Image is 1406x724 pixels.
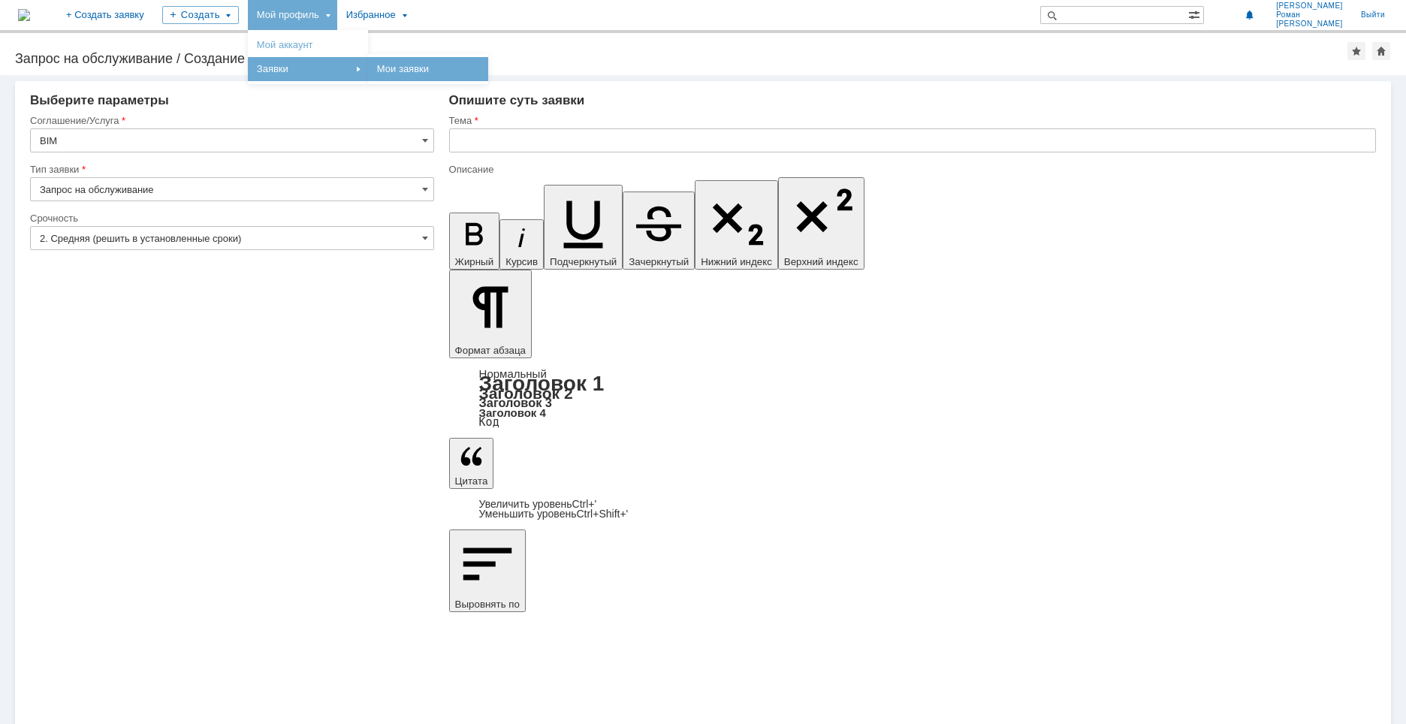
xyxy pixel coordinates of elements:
[162,6,239,24] div: Создать
[18,9,30,21] img: logo
[1188,7,1203,21] span: Расширенный поиск
[479,498,597,510] a: Increase
[1276,2,1343,11] span: [PERSON_NAME]
[1276,20,1343,29] span: [PERSON_NAME]
[449,270,532,358] button: Формат абзаца
[479,367,547,380] a: Нормальный
[701,256,772,267] span: Нижний индекс
[499,219,544,270] button: Курсив
[544,185,623,270] button: Подчеркнутый
[505,256,538,267] span: Курсив
[479,406,546,419] a: Заголовок 4
[1347,42,1365,60] div: Добавить в избранное
[15,51,1347,66] div: Запрос на обслуживание / Создание заявки
[1276,11,1343,20] span: Роман
[449,164,1373,174] div: Описание
[629,256,689,267] span: Зачеркнутый
[778,177,864,270] button: Верхний индекс
[449,499,1376,519] div: Цитата
[1372,42,1390,60] div: Сделать домашней страницей
[695,180,778,270] button: Нижний индекс
[30,116,431,125] div: Соглашение/Услуга
[449,116,1373,125] div: Тема
[449,438,494,489] button: Цитата
[479,385,573,402] a: Заголовок 2
[449,213,500,270] button: Жирный
[30,93,169,107] span: Выберите параметры
[455,599,520,610] span: Выровнять по
[251,60,365,78] div: Заявки
[572,498,597,510] span: Ctrl+'
[479,415,499,429] a: Код
[455,475,488,487] span: Цитата
[251,36,365,54] a: Мой аккаунт
[479,396,552,409] a: Заголовок 3
[449,93,585,107] span: Опишите суть заявки
[30,213,431,223] div: Срочность
[455,256,494,267] span: Жирный
[449,529,526,612] button: Выровнять по
[479,508,629,520] a: Decrease
[30,164,431,174] div: Тип заявки
[784,256,858,267] span: Верхний индекс
[623,192,695,270] button: Зачеркнутый
[479,372,605,395] a: Заголовок 1
[18,9,30,21] a: Перейти на домашнюю страницу
[371,60,485,78] a: Мои заявки
[550,256,617,267] span: Подчеркнутый
[576,508,628,520] span: Ctrl+Shift+'
[455,345,526,356] span: Формат абзаца
[449,369,1376,427] div: Формат абзаца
